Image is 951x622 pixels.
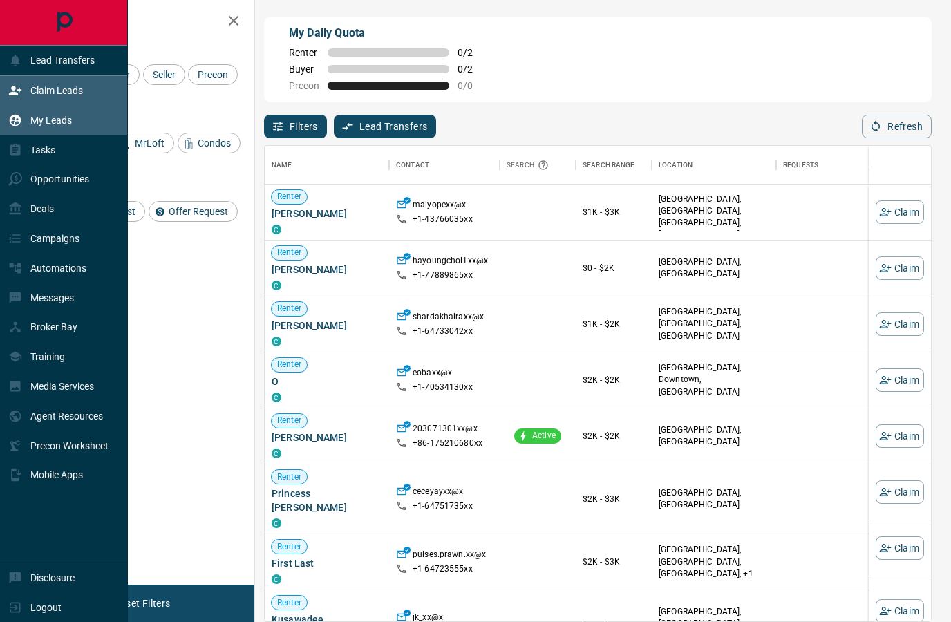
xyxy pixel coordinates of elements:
span: Condos [193,138,236,149]
span: Renter [272,247,307,258]
span: Seller [148,69,180,80]
div: MrLoft [115,133,174,153]
span: Renter [272,415,307,426]
span: MrLoft [130,138,169,149]
span: [PERSON_NAME] [272,207,382,220]
p: +1- 77889865xx [413,270,473,281]
div: Location [659,146,693,185]
span: Buyer [289,64,319,75]
div: condos.ca [272,281,281,290]
div: Location [652,146,776,185]
p: $2K - $3K [583,493,645,505]
div: Precon [188,64,238,85]
div: Search Range [576,146,652,185]
span: Precon [289,80,319,91]
p: $2K - $2K [583,430,645,442]
button: Reset Filters [105,592,179,615]
div: condos.ca [272,449,281,458]
div: Condos [178,133,241,153]
button: Claim [876,480,924,504]
span: Renter [272,541,307,553]
span: Renter [272,597,307,609]
div: Search Range [583,146,635,185]
button: Claim [876,368,924,392]
span: Offer Request [164,206,233,217]
p: [GEOGRAPHIC_DATA], [GEOGRAPHIC_DATA] [659,424,769,448]
button: Claim [876,200,924,224]
span: Renter [272,471,307,483]
span: Princess [PERSON_NAME] [272,487,382,514]
p: $0 - $2K [583,262,645,274]
p: $1K - $2K [583,318,645,330]
div: condos.ca [272,574,281,584]
span: Renter [272,191,307,202]
div: Requests [783,146,818,185]
p: [GEOGRAPHIC_DATA], [GEOGRAPHIC_DATA] [659,256,769,280]
p: pulses.prawn.xx@x [413,549,486,563]
div: Name [272,146,292,185]
p: Midtown | Central [659,544,769,579]
p: ceceyayxx@x [413,486,463,500]
p: hayoungchoi1xx@x [413,255,488,270]
div: condos.ca [272,225,281,234]
button: Lead Transfers [334,115,437,138]
button: Claim [876,536,924,560]
p: [GEOGRAPHIC_DATA], [GEOGRAPHIC_DATA], [GEOGRAPHIC_DATA] [659,306,769,341]
p: [GEOGRAPHIC_DATA], [GEOGRAPHIC_DATA] [659,487,769,511]
div: Offer Request [149,201,238,222]
span: [PERSON_NAME] [272,263,382,276]
div: condos.ca [272,393,281,402]
p: +1- 64733042xx [413,326,473,337]
div: Contact [389,146,500,185]
p: 203071301xx@x [413,423,478,437]
p: maiyopexx@x [413,199,466,214]
span: Renter [289,47,319,58]
span: O [272,375,382,388]
span: 0 / 2 [458,64,488,75]
span: [PERSON_NAME] [272,431,382,444]
p: shardakhairaxx@x [413,311,484,326]
div: Requests [776,146,901,185]
span: Active [527,430,561,442]
button: Filters [264,115,327,138]
button: Claim [876,256,924,280]
span: [PERSON_NAME] [272,319,382,332]
span: Precon [193,69,233,80]
p: +1- 64723555xx [413,563,473,575]
button: Claim [876,424,924,448]
div: Search [507,146,552,185]
p: +86- 175210680xx [413,437,482,449]
p: North York, West End [659,194,769,241]
p: eobaxx@x [413,367,452,381]
p: $1K - $3K [583,206,645,218]
p: [GEOGRAPHIC_DATA], Downtown, [GEOGRAPHIC_DATA] [659,362,769,397]
button: Refresh [862,115,932,138]
p: $2K - $3K [583,556,645,568]
h2: Filters [44,14,241,30]
span: First Last [272,556,382,570]
div: condos.ca [272,337,281,346]
p: +1- 64751735xx [413,500,473,512]
p: +1- 43766035xx [413,214,473,225]
div: Contact [396,146,429,185]
span: Renter [272,359,307,370]
span: 0 / 2 [458,47,488,58]
div: condos.ca [272,518,281,528]
span: 0 / 0 [458,80,488,91]
p: +1- 70534130xx [413,381,473,393]
div: Seller [143,64,185,85]
p: My Daily Quota [289,25,488,41]
span: Renter [272,303,307,314]
p: $2K - $2K [583,374,645,386]
button: Claim [876,312,924,336]
div: Name [265,146,389,185]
